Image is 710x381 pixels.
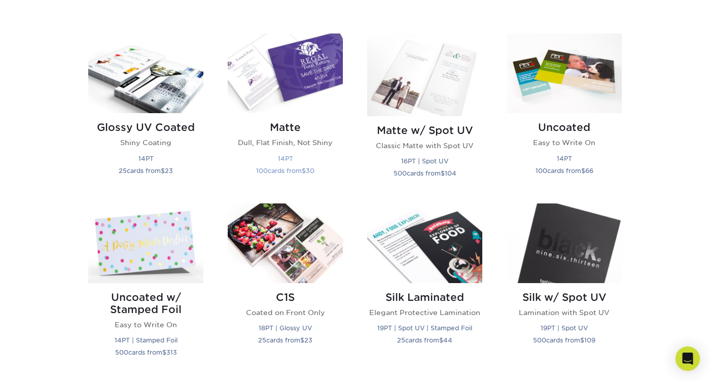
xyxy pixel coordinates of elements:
[367,203,482,283] img: Silk Laminated Postcards
[228,203,343,370] a: C1S Postcards C1S Coated on Front Only 18PT | Glossy UV 25cards from$23
[228,33,343,191] a: Matte Postcards Matte Dull, Flat Finish, Not Shiny 14PT 100cards from$30
[228,137,343,148] p: Dull, Flat Finish, Not Shiny
[88,203,203,283] img: Uncoated w/ Stamped Foil Postcards
[507,307,622,318] p: Lamination with Spot UV
[507,121,622,133] h2: Uncoated
[584,336,595,344] span: 109
[533,336,546,344] span: 500
[228,121,343,133] h2: Matte
[541,324,588,332] small: 19PT | Spot UV
[367,124,482,136] h2: Matte w/ Spot UV
[377,324,472,332] small: 19PT | Spot UV | Stamped Foil
[88,320,203,330] p: Easy to Write On
[258,336,266,344] span: 25
[228,33,343,113] img: Matte Postcards
[115,349,177,356] small: cards from
[161,167,165,175] span: $
[162,349,166,356] span: $
[367,33,482,116] img: Matte w/ Spot UV Postcards
[115,336,177,344] small: 14PT | Stamped Foil
[397,336,405,344] span: 25
[278,155,293,162] small: 14PT
[533,336,595,344] small: cards from
[165,167,173,175] span: 23
[306,167,314,175] span: 30
[304,336,312,344] span: 23
[258,336,312,344] small: cards from
[300,336,304,344] span: $
[119,167,127,175] span: 25
[445,169,456,177] span: 104
[507,203,622,283] img: Silk w/ Spot UV Postcards
[88,33,203,191] a: Glossy UV Coated Postcards Glossy UV Coated Shiny Coating 14PT 25cards from$23
[367,291,482,303] h2: Silk Laminated
[228,203,343,283] img: C1S Postcards
[507,291,622,303] h2: Silk w/ Spot UV
[507,203,622,370] a: Silk w/ Spot UV Postcards Silk w/ Spot UV Lamination with Spot UV 19PT | Spot UV 500cards from$109
[367,203,482,370] a: Silk Laminated Postcards Silk Laminated Elegant Protective Lamination 19PT | Spot UV | Stamped Fo...
[228,291,343,303] h2: C1S
[394,169,456,177] small: cards from
[443,336,452,344] span: 44
[138,155,154,162] small: 14PT
[88,203,203,370] a: Uncoated w/ Stamped Foil Postcards Uncoated w/ Stamped Foil Easy to Write On 14PT | Stamped Foil ...
[536,167,593,175] small: cards from
[507,137,622,148] p: Easy to Write On
[401,157,448,165] small: 16PT | Spot UV
[441,169,445,177] span: $
[256,167,268,175] span: 100
[115,349,128,356] span: 500
[585,167,593,175] span: 66
[394,169,407,177] span: 500
[580,336,584,344] span: $
[256,167,314,175] small: cards from
[228,307,343,318] p: Coated on Front Only
[507,33,622,191] a: Uncoated Postcards Uncoated Easy to Write On 14PT 100cards from$66
[367,307,482,318] p: Elegant Protective Lamination
[88,291,203,316] h2: Uncoated w/ Stamped Foil
[367,141,482,151] p: Classic Matte with Spot UV
[507,33,622,113] img: Uncoated Postcards
[536,167,547,175] span: 100
[676,347,700,371] div: Open Intercom Messenger
[302,167,306,175] span: $
[259,324,312,332] small: 18PT | Glossy UV
[166,349,177,356] span: 313
[557,155,572,162] small: 14PT
[88,121,203,133] h2: Glossy UV Coated
[581,167,585,175] span: $
[119,167,173,175] small: cards from
[367,33,482,191] a: Matte w/ Spot UV Postcards Matte w/ Spot UV Classic Matte with Spot UV 16PT | Spot UV 500cards fr...
[88,33,203,113] img: Glossy UV Coated Postcards
[439,336,443,344] span: $
[88,137,203,148] p: Shiny Coating
[397,336,452,344] small: cards from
